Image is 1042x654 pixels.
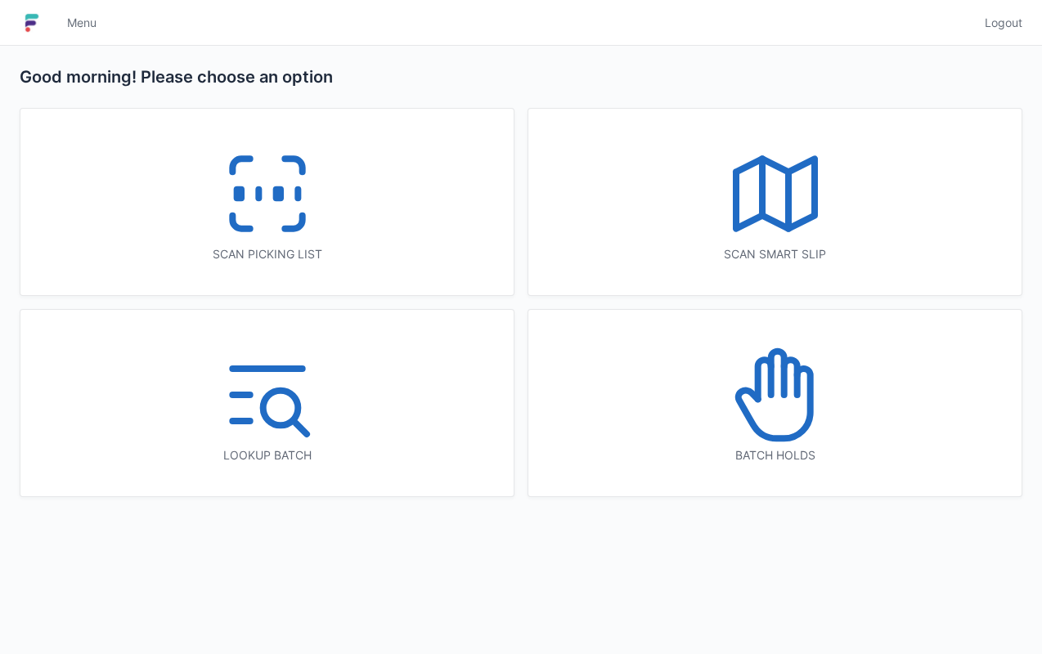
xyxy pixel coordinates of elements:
[20,309,514,497] a: Lookup batch
[561,447,989,464] div: Batch holds
[20,108,514,296] a: Scan picking list
[67,15,97,31] span: Menu
[20,10,44,36] img: logo-small.jpg
[975,8,1022,38] a: Logout
[53,447,481,464] div: Lookup batch
[561,246,989,262] div: Scan smart slip
[528,309,1022,497] a: Batch holds
[20,65,1022,88] h2: Good morning! Please choose an option
[985,15,1022,31] span: Logout
[528,108,1022,296] a: Scan smart slip
[53,246,481,262] div: Scan picking list
[57,8,106,38] a: Menu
